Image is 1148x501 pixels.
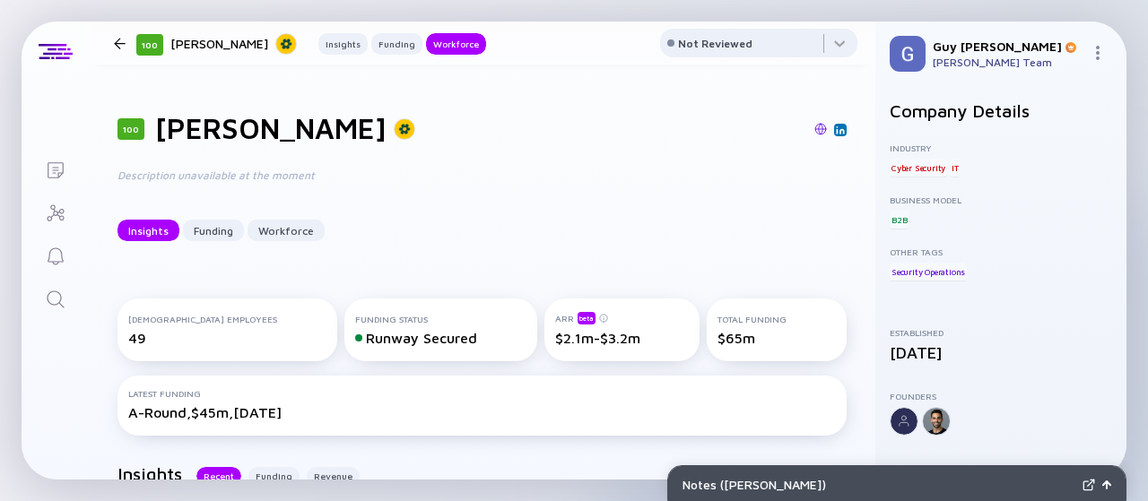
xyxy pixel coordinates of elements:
button: Workforce [248,220,325,241]
button: Workforce [426,33,486,55]
a: Lists [22,147,89,190]
div: Insights [117,217,179,245]
a: Reminders [22,233,89,276]
div: Workforce [248,217,325,245]
button: Revenue [307,467,360,485]
div: Guy [PERSON_NAME] [933,39,1083,54]
div: $2.1m-$3.2m [555,330,690,346]
div: $65m [717,330,836,346]
div: Latest Funding [128,388,836,399]
h2: Company Details [890,100,1112,121]
div: Funding [371,35,422,53]
div: 100 [136,34,163,56]
img: Open Notes [1102,480,1111,489]
div: Industry [890,143,1112,153]
div: Business Model [890,194,1112,205]
div: Funding Status [355,314,526,324]
button: Funding [248,467,300,485]
div: [DATE] [890,343,1112,362]
div: B2B [890,211,909,229]
h2: Insights [117,463,182,484]
img: Expand Notes [1083,479,1095,491]
div: Insights [318,35,368,53]
div: Total Funding [717,314,836,324]
div: Description unavailable at the moment [117,167,691,184]
img: Vega Linkedin Page [836,125,845,134]
img: Vega Website [814,123,827,135]
div: beta [578,312,596,324]
button: Insights [117,220,179,241]
button: Funding [183,220,244,241]
a: Search [22,276,89,319]
div: Offices [890,464,1112,475]
div: Funding [183,217,244,245]
div: [PERSON_NAME] Team [933,56,1083,69]
img: Guy Profile Picture [890,36,926,72]
div: Runway Secured [355,330,526,346]
button: Funding [371,33,422,55]
h1: [PERSON_NAME] [155,111,387,145]
img: Menu [1091,46,1105,60]
div: Other Tags [890,246,1112,257]
button: Recent [196,467,241,485]
div: Workforce [426,35,486,53]
div: ARR [555,311,690,324]
div: Founders [890,391,1112,402]
div: IT [950,159,961,177]
div: Notes ( [PERSON_NAME] ) [683,477,1075,492]
div: 100 [117,118,144,140]
div: A-Round, $45m, [DATE] [128,404,836,420]
a: Investor Map [22,190,89,233]
div: Established [890,327,1112,338]
div: Not Reviewed [678,37,752,50]
div: Security Operations [890,263,967,281]
div: [DEMOGRAPHIC_DATA] Employees [128,314,326,324]
button: Insights [318,33,368,55]
div: 49 [128,330,326,346]
div: [PERSON_NAME] [170,32,297,55]
div: Cyber Security [890,159,947,177]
